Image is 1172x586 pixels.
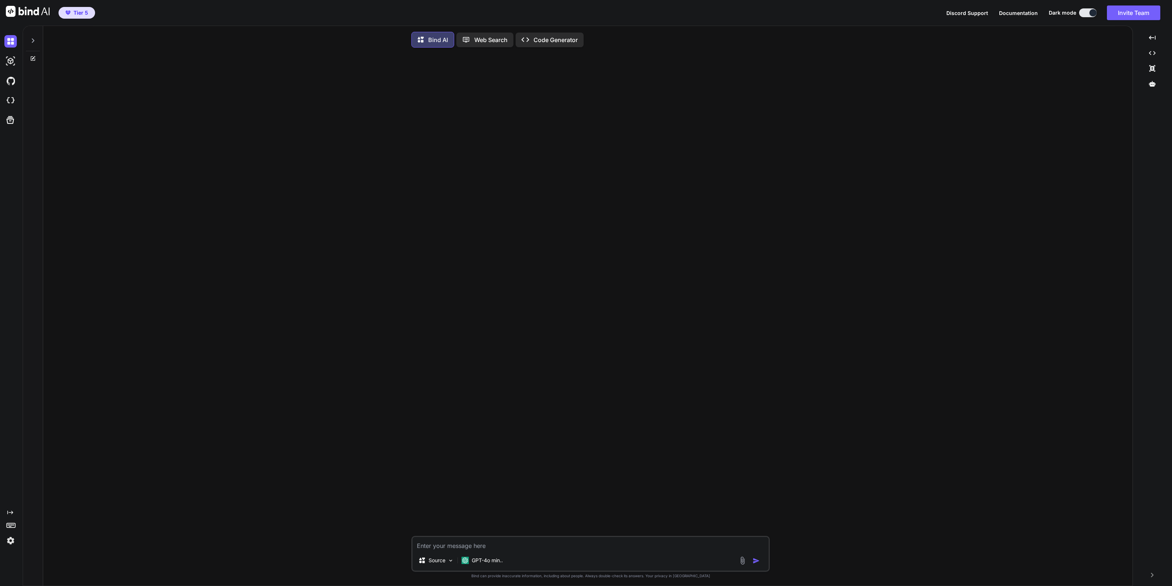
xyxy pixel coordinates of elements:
img: cloudideIcon [4,94,17,107]
img: Pick Models [448,557,454,564]
span: Documentation [999,10,1038,16]
img: darkChat [4,35,17,48]
img: darkAi-studio [4,55,17,67]
span: Tier 5 [74,9,88,16]
button: Discord Support [946,9,988,17]
p: Web Search [474,35,508,44]
p: GPT-4o min.. [472,557,503,564]
button: premiumTier 5 [59,7,95,19]
button: Invite Team [1107,5,1160,20]
p: Bind can provide inaccurate information, including about people. Always double-check its answers.... [411,573,770,579]
img: GPT-4o mini [461,557,469,564]
img: attachment [738,556,747,565]
button: Documentation [999,9,1038,17]
p: Bind AI [428,35,448,44]
img: githubDark [4,75,17,87]
span: Dark mode [1049,9,1076,16]
span: Discord Support [946,10,988,16]
img: settings [4,534,17,547]
img: Bind AI [6,6,50,17]
p: Code Generator [534,35,578,44]
img: icon [753,557,760,564]
p: Source [429,557,445,564]
img: premium [65,11,71,15]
